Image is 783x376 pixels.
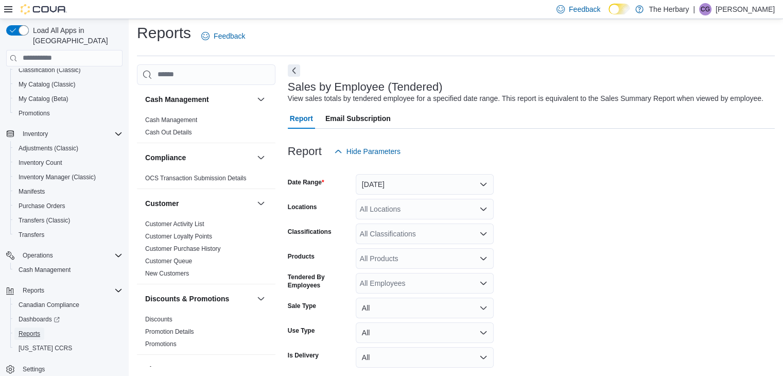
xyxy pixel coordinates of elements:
button: My Catalog (Beta) [10,92,127,106]
span: Classification (Classic) [19,66,81,74]
span: Reports [19,330,40,338]
div: Discounts & Promotions [137,313,275,354]
button: Purchase Orders [10,199,127,213]
button: Operations [19,249,57,262]
a: Feedback [197,26,249,46]
span: Reports [14,328,123,340]
span: Feedback [569,4,600,14]
span: Dashboards [19,315,60,323]
span: Transfers (Classic) [14,214,123,227]
a: Customer Loyalty Points [145,233,212,240]
span: Inventory Count [19,159,62,167]
span: Canadian Compliance [19,301,79,309]
span: Cash Management [19,266,71,274]
label: Is Delivery [288,351,319,360]
button: Classification (Classic) [10,63,127,77]
label: Use Type [288,327,315,335]
label: Products [288,252,315,261]
label: Classifications [288,228,332,236]
span: Customer Loyalty Points [145,232,212,241]
button: All [356,298,494,318]
input: Dark Mode [608,4,630,14]
button: Hide Parameters [330,141,405,162]
span: New Customers [145,269,189,278]
span: Inventory Count [14,157,123,169]
button: Inventory [19,128,52,140]
label: Sale Type [288,302,316,310]
span: Adjustments (Classic) [14,142,123,155]
a: Cash Out Details [145,129,192,136]
span: Purchase Orders [19,202,65,210]
button: Inventory Count [10,156,127,170]
span: Manifests [19,187,45,196]
a: Purchase Orders [14,200,69,212]
a: Cash Management [14,264,75,276]
div: Compliance [137,172,275,189]
button: Cash Management [10,263,127,277]
span: Customer Purchase History [145,245,221,253]
span: Purchase Orders [14,200,123,212]
button: Open list of options [479,230,488,238]
span: Settings [19,363,123,375]
a: Promotions [14,107,54,119]
button: Promotions [10,106,127,121]
a: [US_STATE] CCRS [14,342,76,354]
p: [PERSON_NAME] [716,3,775,15]
div: Customer [137,218,275,284]
span: Canadian Compliance [14,299,123,311]
button: Adjustments (Classic) [10,141,127,156]
a: Discounts [145,316,172,323]
span: My Catalog (Classic) [14,78,123,91]
span: Inventory [23,130,48,138]
button: Customer [255,197,267,210]
span: CG [701,3,710,15]
span: Classification (Classic) [14,64,123,76]
span: Cash Out Details [145,128,192,136]
a: New Customers [145,270,189,277]
button: Open list of options [479,279,488,287]
a: Inventory Manager (Classic) [14,171,100,183]
a: Cash Management [145,116,197,124]
span: My Catalog (Beta) [14,93,123,105]
span: Washington CCRS [14,342,123,354]
a: Transfers [14,229,48,241]
a: My Catalog (Beta) [14,93,73,105]
span: Transfers (Classic) [19,216,70,225]
button: Reports [2,283,127,298]
button: Manifests [10,184,127,199]
a: Manifests [14,185,49,198]
span: Customer Activity List [145,220,204,228]
button: Open list of options [479,205,488,213]
span: [US_STATE] CCRS [19,344,72,352]
button: [US_STATE] CCRS [10,341,127,355]
h3: Customer [145,198,179,209]
button: Canadian Compliance [10,298,127,312]
label: Locations [288,203,317,211]
span: Report [290,108,313,129]
span: Promotions [19,109,50,117]
a: Canadian Compliance [14,299,83,311]
button: All [356,322,494,343]
span: My Catalog (Beta) [19,95,68,103]
span: Hide Parameters [346,146,401,157]
span: Promotion Details [145,328,194,336]
span: Transfers [19,231,44,239]
a: Promotions [145,340,177,348]
h3: Sales by Employee (Tendered) [288,81,443,93]
h3: Compliance [145,152,186,163]
button: Transfers (Classic) [10,213,127,228]
button: Customer [145,198,253,209]
span: Manifests [14,185,123,198]
a: Reports [14,328,44,340]
button: Compliance [145,152,253,163]
a: Customer Queue [145,258,192,265]
a: Classification (Classic) [14,64,85,76]
button: [DATE] [356,174,494,195]
a: My Catalog (Classic) [14,78,80,91]
label: Date Range [288,178,324,186]
span: Dashboards [14,313,123,326]
a: Settings [19,363,49,375]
